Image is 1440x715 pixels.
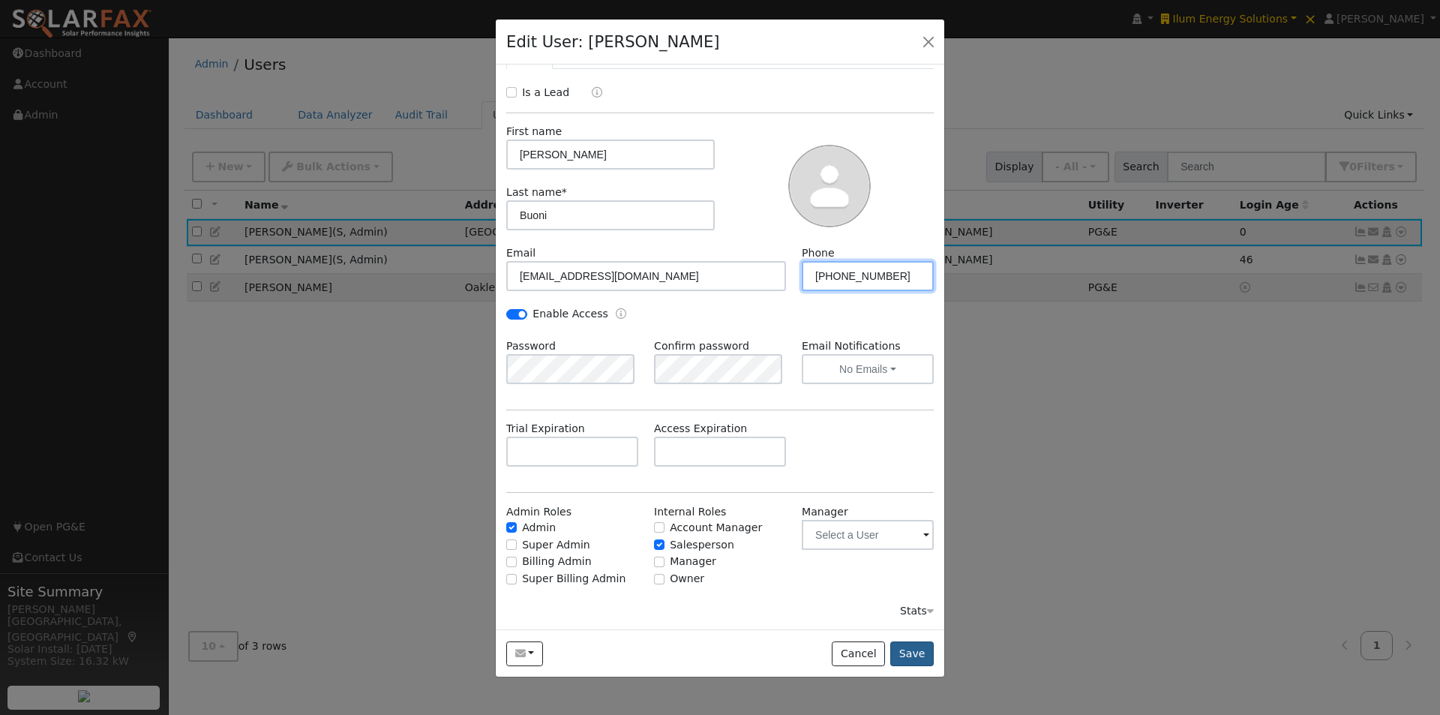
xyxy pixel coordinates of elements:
label: Admin Roles [506,504,571,520]
h4: Edit User: [PERSON_NAME] [506,30,720,54]
label: Last name [506,185,567,200]
label: Access Expiration [654,421,747,437]
input: Salesperson [654,539,664,550]
span: Required [562,186,567,198]
label: Phone [802,245,835,261]
label: Admin [522,520,556,536]
label: Billing Admin [522,554,592,569]
label: Manager [670,554,716,569]
input: Billing Admin [506,557,517,567]
label: Super Billing Admin [522,571,625,587]
label: Email Notifications [802,338,934,354]
input: Select a User [802,520,934,550]
label: Account Manager [670,520,762,536]
div: Stats [900,603,934,619]
label: Salesperson [670,537,734,553]
label: Email [506,245,535,261]
input: Admin [506,522,517,533]
label: Password [506,338,556,354]
button: Save [890,641,934,667]
label: Internal Roles [654,504,726,520]
input: Manager [654,557,664,567]
label: Enable Access [532,306,608,322]
input: Is a Lead [506,87,517,98]
button: joshb@ilumsolar.com [506,641,543,667]
input: Super Billing Admin [506,574,517,584]
input: Owner [654,574,664,584]
label: First name [506,124,562,140]
button: No Emails [802,354,934,384]
button: Cancel [832,641,885,667]
a: Lead [580,85,602,102]
label: Manager [802,504,848,520]
label: Trial Expiration [506,421,585,437]
input: Account Manager [654,522,664,533]
label: Is a Lead [522,85,569,101]
input: Super Admin [506,539,517,550]
label: Owner [670,571,704,587]
a: Enable Access [616,306,626,323]
label: Confirm password [654,338,749,354]
label: Super Admin [522,537,590,553]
